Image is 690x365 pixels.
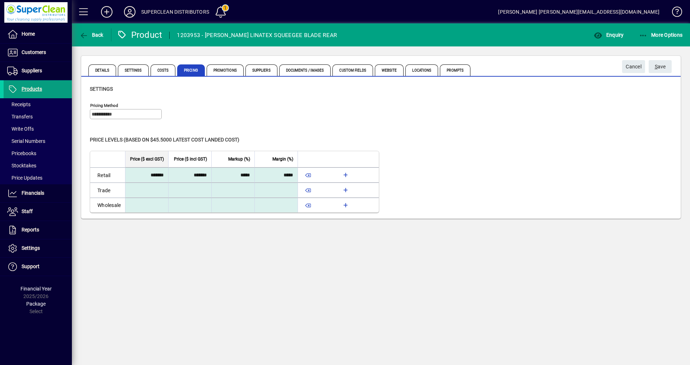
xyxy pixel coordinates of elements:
[4,44,72,62] a: Customers
[90,86,113,92] span: Settings
[141,6,209,18] div: SUPERCLEAN DISTRIBUTORS
[90,198,125,212] td: Wholesale
[7,175,42,181] span: Price Updates
[22,245,40,251] span: Settings
[498,6,659,18] div: [PERSON_NAME] [PERSON_NAME][EMAIL_ADDRESS][DOMAIN_NAME]
[622,60,645,73] button: Cancel
[118,64,149,76] span: Settings
[90,103,118,108] mat-label: Pricing method
[22,86,42,92] span: Products
[22,31,35,37] span: Home
[667,1,681,25] a: Knowledge Base
[26,301,46,307] span: Package
[72,28,111,41] app-page-header-button: Back
[88,64,116,76] span: Details
[117,29,162,41] div: Product
[279,64,331,76] span: Documents / Images
[95,5,118,18] button: Add
[22,263,40,269] span: Support
[177,64,205,76] span: Pricing
[90,167,125,182] td: Retail
[90,137,239,143] span: Price levels (based on $45.5000 Latest cost landed cost)
[7,163,36,168] span: Stocktakes
[375,64,404,76] span: Website
[655,61,666,73] span: ave
[7,126,34,132] span: Write Offs
[4,98,72,111] a: Receipts
[78,28,105,41] button: Back
[7,114,33,120] span: Transfers
[4,62,72,80] a: Suppliers
[22,68,42,73] span: Suppliers
[637,28,685,41] button: More Options
[174,155,207,163] span: Price ($ incl GST)
[592,28,625,41] button: Enquiry
[118,5,141,18] button: Profile
[4,258,72,276] a: Support
[7,138,45,144] span: Serial Numbers
[177,30,337,41] div: 1203953 - [PERSON_NAME] LINATEX SQUEEGEE BLADE REAR
[4,159,72,172] a: Stocktakes
[4,172,72,184] a: Price Updates
[405,64,438,76] span: Locations
[4,25,72,43] a: Home
[4,184,72,202] a: Financials
[22,208,33,214] span: Staff
[20,286,52,292] span: Financial Year
[207,64,244,76] span: Promotions
[151,64,176,76] span: Costs
[79,32,103,38] span: Back
[90,182,125,198] td: Trade
[4,123,72,135] a: Write Offs
[440,64,470,76] span: Prompts
[4,135,72,147] a: Serial Numbers
[626,61,641,73] span: Cancel
[130,155,164,163] span: Price ($ excl GST)
[332,64,373,76] span: Custom Fields
[272,155,293,163] span: Margin (%)
[639,32,683,38] span: More Options
[22,190,44,196] span: Financials
[4,239,72,257] a: Settings
[245,64,277,76] span: Suppliers
[655,64,658,69] span: S
[7,102,31,107] span: Receipts
[7,150,36,156] span: Pricebooks
[649,60,672,73] button: Save
[22,49,46,55] span: Customers
[228,155,250,163] span: Markup (%)
[4,111,72,123] a: Transfers
[4,221,72,239] a: Reports
[22,227,39,233] span: Reports
[4,147,72,159] a: Pricebooks
[4,203,72,221] a: Staff
[594,32,624,38] span: Enquiry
